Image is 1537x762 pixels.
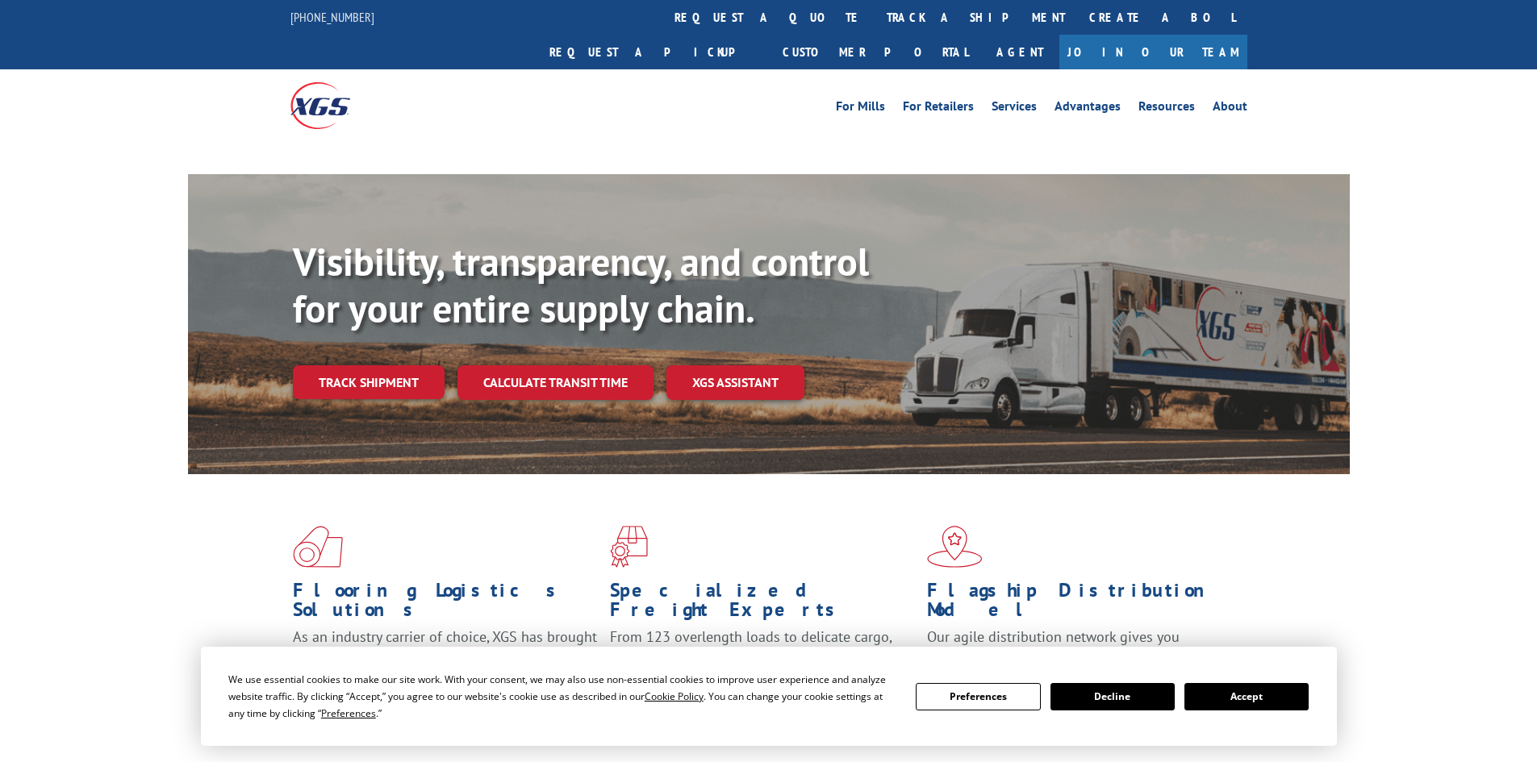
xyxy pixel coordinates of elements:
a: Request a pickup [537,35,771,69]
h1: Specialized Freight Experts [610,581,915,627]
a: Calculate transit time [457,365,654,400]
img: xgs-icon-total-supply-chain-intelligence-red [293,526,343,568]
a: For Retailers [903,100,974,118]
img: xgs-icon-flagship-distribution-model-red [927,526,983,568]
div: Cookie Consent Prompt [201,647,1337,746]
a: Agent [980,35,1059,69]
b: Visibility, transparency, and control for your entire supply chain. [293,236,869,333]
span: Our agile distribution network gives you nationwide inventory management on demand. [927,627,1224,665]
div: We use essential cookies to make our site work. With your consent, we may also use non-essential ... [228,671,896,722]
h1: Flooring Logistics Solutions [293,581,598,627]
button: Preferences [916,683,1040,710]
a: Services [992,100,1037,118]
a: Customer Portal [771,35,980,69]
button: Decline [1050,683,1175,710]
a: Track shipment [293,365,445,399]
a: About [1213,100,1247,118]
h1: Flagship Distribution Model [927,581,1232,627]
a: Join Our Team [1059,35,1247,69]
span: As an industry carrier of choice, XGS has brought innovation and dedication to flooring logistics... [293,627,597,685]
a: [PHONE_NUMBER] [290,9,374,25]
a: For Mills [836,100,885,118]
a: Resources [1138,100,1195,118]
p: From 123 overlength loads to delicate cargo, our experienced staff knows the best way to move you... [610,627,915,699]
a: Advantages [1055,100,1121,118]
span: Preferences [321,706,376,720]
span: Cookie Policy [645,689,704,703]
img: xgs-icon-focused-on-flooring-red [610,526,648,568]
a: XGS ASSISTANT [666,365,804,400]
button: Accept [1184,683,1309,710]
